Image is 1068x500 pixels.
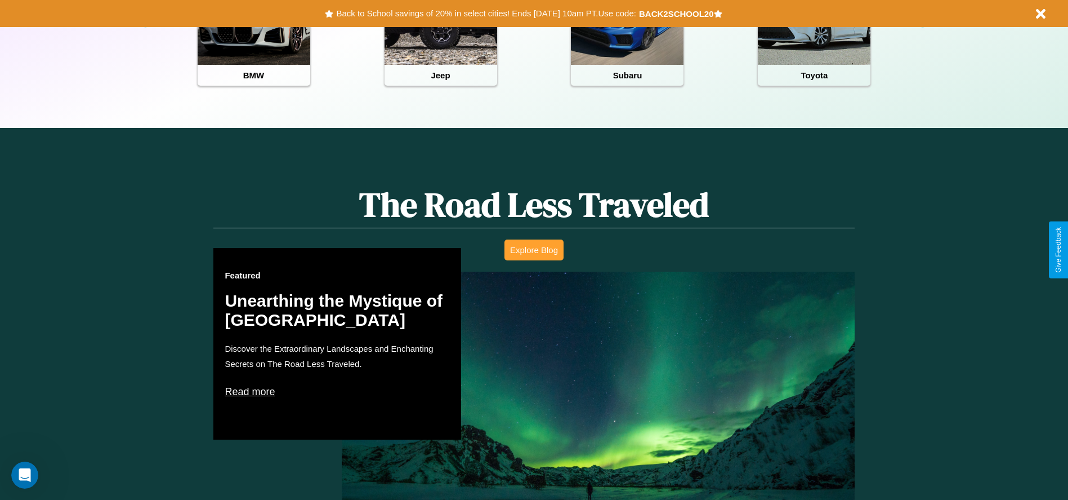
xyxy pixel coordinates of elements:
h4: Jeep [385,65,497,86]
b: BACK2SCHOOL20 [639,9,714,19]
button: Explore Blog [504,240,564,260]
iframe: Intercom live chat [11,462,38,489]
p: Discover the Extraordinary Landscapes and Enchanting Secrets on The Road Less Traveled. [225,341,450,371]
h4: BMW [198,65,310,86]
h2: Unearthing the Mystique of [GEOGRAPHIC_DATA] [225,291,450,330]
button: Back to School savings of 20% in select cities! Ends [DATE] 10am PT.Use code: [333,6,638,21]
h4: Subaru [571,65,683,86]
h3: Featured [225,271,450,280]
h4: Toyota [758,65,870,86]
p: Read more [225,383,450,401]
div: Give Feedback [1054,227,1062,273]
h1: The Road Less Traveled [213,182,854,228]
